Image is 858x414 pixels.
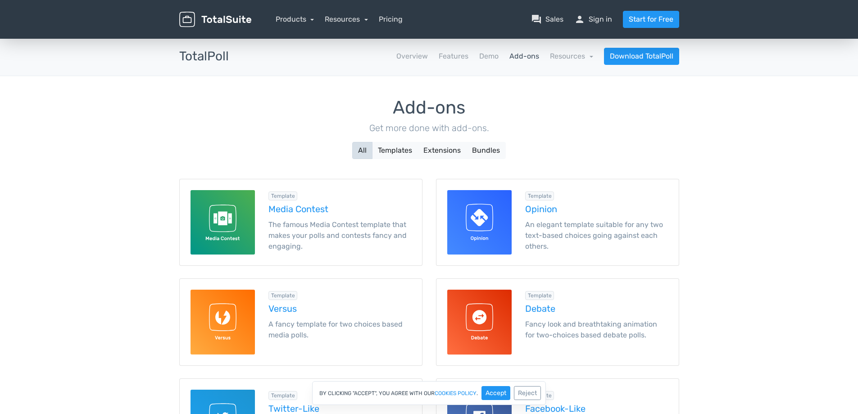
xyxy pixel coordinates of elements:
[276,15,314,23] a: Products
[481,386,510,400] button: Accept
[525,404,668,414] h5: Facebook-Like template for TotalPoll
[179,12,251,27] img: TotalSuite for WordPress
[514,386,541,400] button: Reject
[312,381,546,405] div: By clicking "Accept", you agree with our .
[268,219,411,252] p: The famous Media Contest template that makes your polls and contests fancy and engaging.
[436,278,679,365] a: Debate for TotalPoll Template Debate Fancy look and breathtaking animation for two-choices based ...
[179,179,422,266] a: Media Contest for TotalPoll Template Media Contest The famous Media Contest template that makes y...
[439,51,468,62] a: Features
[191,290,255,354] img: Versus for TotalPoll
[418,142,467,159] button: Extensions
[525,204,668,214] h5: Opinion template for TotalPoll
[531,14,542,25] span: question_answer
[574,14,612,25] a: personSign in
[623,11,679,28] a: Start for Free
[466,142,506,159] button: Bundles
[268,319,411,341] p: A fancy template for two choices based media polls.
[325,15,368,23] a: Resources
[396,51,428,62] a: Overview
[574,14,585,25] span: person
[268,291,298,300] div: Template
[436,179,679,266] a: Opinion for TotalPoll Template Opinion An elegant template suitable for any two text-based choice...
[447,290,512,354] img: Debate for TotalPoll
[179,121,679,135] p: Get more done with add-ons.
[435,391,477,396] a: cookies policy
[379,14,403,25] a: Pricing
[525,219,668,252] p: An elegant template suitable for any two text-based choices going against each others.
[268,304,411,314] h5: Versus template for TotalPoll
[525,319,668,341] p: Fancy look and breathtaking animation for two-choices based debate polls.
[604,48,679,65] a: Download TotalPoll
[268,404,411,414] h5: Twitter-Like template for TotalPoll
[479,51,499,62] a: Demo
[531,14,563,25] a: question_answerSales
[525,304,668,314] h5: Debate template for TotalPoll
[509,51,539,62] a: Add-ons
[525,191,554,200] div: Template
[550,52,593,60] a: Resources
[191,190,255,255] img: Media Contest for TotalPoll
[268,204,411,214] h5: Media Contest template for TotalPoll
[179,50,229,64] h3: TotalPoll
[179,98,679,118] h1: Add-ons
[447,190,512,255] img: Opinion for TotalPoll
[352,142,372,159] button: All
[525,291,554,300] div: Template
[268,191,298,200] div: Template
[372,142,418,159] button: Templates
[179,278,422,365] a: Versus for TotalPoll Template Versus A fancy template for two choices based media polls.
